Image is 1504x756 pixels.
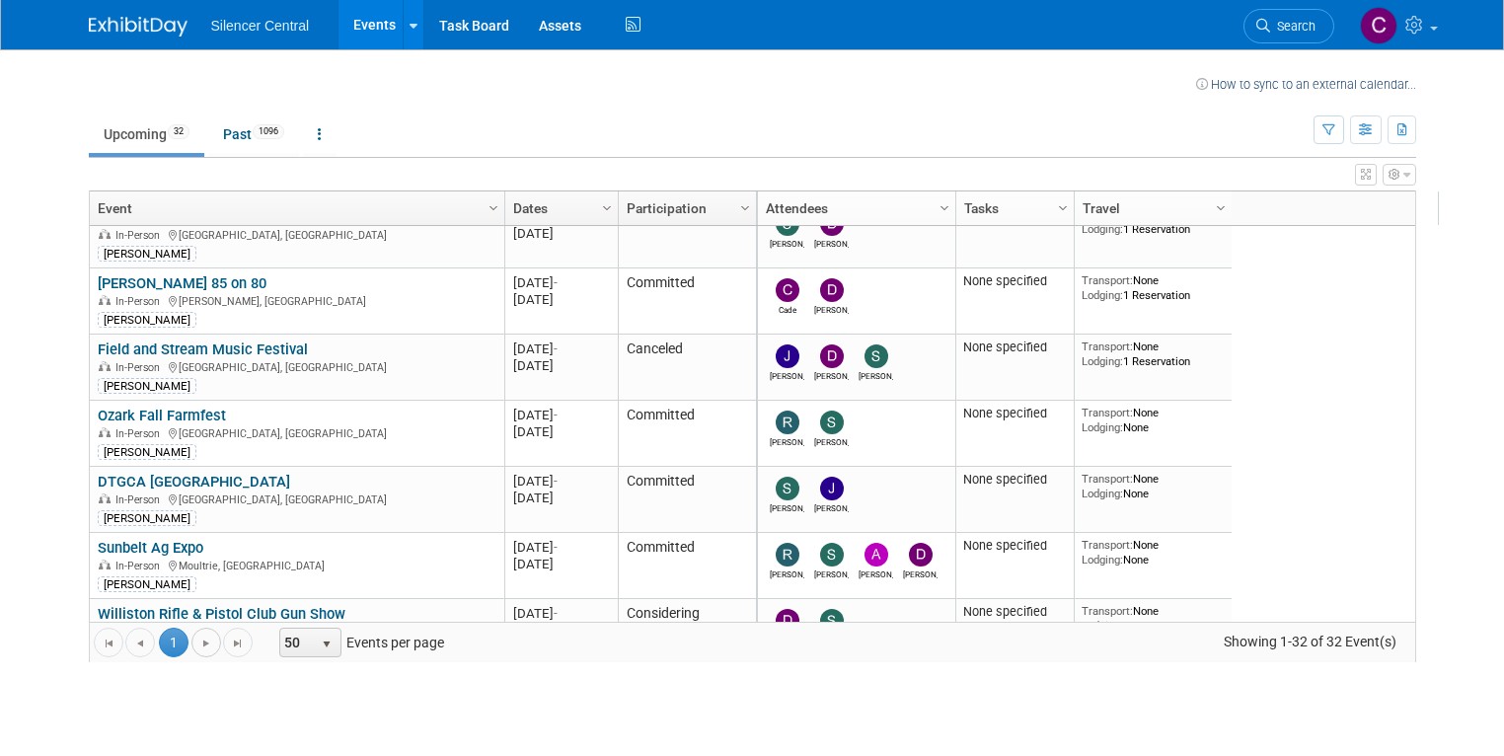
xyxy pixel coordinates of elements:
[98,340,308,358] a: Field and Stream Music Festival
[89,115,204,153] a: Upcoming32
[618,401,756,467] td: Committed
[627,191,743,225] a: Participation
[596,191,618,221] a: Column Settings
[963,472,1066,488] div: None specified
[820,344,844,368] img: Dayla Hughes
[1210,191,1232,221] a: Column Settings
[859,368,893,381] div: Steve Phillips
[770,434,804,447] div: Rob Young
[211,18,310,34] span: Silencer Central
[554,408,558,422] span: -
[280,629,314,656] span: 50
[618,599,756,665] td: Considering
[191,628,221,657] a: Go to the next page
[98,576,196,592] div: [PERSON_NAME]
[513,274,609,291] div: [DATE]
[1082,553,1123,567] span: Lodging:
[513,357,609,374] div: [DATE]
[99,427,111,437] img: In-Person Event
[98,539,203,557] a: Sunbelt Ag Expo
[554,540,558,555] span: -
[98,444,196,460] div: [PERSON_NAME]
[776,609,799,633] img: Dayla Hughes
[963,406,1066,421] div: None specified
[554,275,558,290] span: -
[934,191,955,221] a: Column Settings
[254,628,464,657] span: Events per page
[737,200,753,216] span: Column Settings
[1360,7,1397,44] img: Carin Froehlich
[814,302,849,315] div: Darren Stemple
[820,543,844,567] img: Sarah Young
[125,628,155,657] a: Go to the previous page
[1082,340,1133,353] span: Transport:
[770,567,804,579] div: Rob Young
[198,636,214,651] span: Go to the next page
[963,538,1066,554] div: None specified
[820,411,844,434] img: Sarah Young
[820,609,844,633] img: Steve Phillips
[513,556,609,572] div: [DATE]
[618,467,756,533] td: Committed
[554,606,558,621] span: -
[98,226,495,243] div: [GEOGRAPHIC_DATA], [GEOGRAPHIC_DATA]
[98,605,345,623] a: Williston Rifle & Pistol Club Gun Show
[814,567,849,579] div: Sarah Young
[1243,9,1334,43] a: Search
[1052,191,1074,221] a: Column Settings
[1082,420,1123,434] span: Lodging:
[554,341,558,356] span: -
[99,229,111,239] img: In-Person Event
[1082,487,1123,500] span: Lodging:
[98,407,226,424] a: Ozark Fall Farmfest
[1082,406,1224,434] div: None None
[814,500,849,513] div: Justin Armstrong
[486,200,501,216] span: Column Settings
[1082,222,1123,236] span: Lodging:
[101,636,116,651] span: Go to the first page
[776,477,799,500] img: Steve Phillips
[770,500,804,513] div: Steve Phillips
[814,368,849,381] div: Dayla Hughes
[513,191,605,225] a: Dates
[1082,472,1133,486] span: Transport:
[734,191,756,221] a: Column Settings
[98,312,196,328] div: [PERSON_NAME]
[99,361,111,371] img: In-Person Event
[98,292,495,309] div: [PERSON_NAME], [GEOGRAPHIC_DATA]
[98,424,495,441] div: [GEOGRAPHIC_DATA], [GEOGRAPHIC_DATA]
[770,368,804,381] div: Justin Armstrong
[1082,273,1224,302] div: None 1 Reservation
[776,278,799,302] img: Cade Cox
[909,543,933,567] img: Dean Woods
[1270,19,1316,34] span: Search
[89,17,188,37] img: ExhibitDay
[814,236,849,249] div: Dean Woods
[98,274,266,292] a: [PERSON_NAME] 85 on 80
[770,302,804,315] div: Cade Cox
[618,533,756,599] td: Committed
[513,291,609,308] div: [DATE]
[159,628,188,657] span: 1
[115,295,166,308] span: In-Person
[554,474,558,489] span: -
[865,344,888,368] img: Steve Phillips
[814,434,849,447] div: Sarah Young
[1055,200,1071,216] span: Column Settings
[963,340,1066,355] div: None specified
[770,236,804,249] div: Steve Phillips
[223,628,253,657] a: Go to the last page
[1082,273,1133,287] span: Transport:
[115,560,166,572] span: In-Person
[618,202,756,268] td: Committed
[865,543,888,567] img: Andrew Sorenson
[230,636,246,651] span: Go to the last page
[1082,340,1224,368] div: None 1 Reservation
[513,407,609,423] div: [DATE]
[513,423,609,440] div: [DATE]
[513,539,609,556] div: [DATE]
[115,229,166,242] span: In-Person
[1082,619,1123,633] span: Lodging:
[1196,77,1416,92] a: How to sync to an external calendar...
[168,124,189,139] span: 32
